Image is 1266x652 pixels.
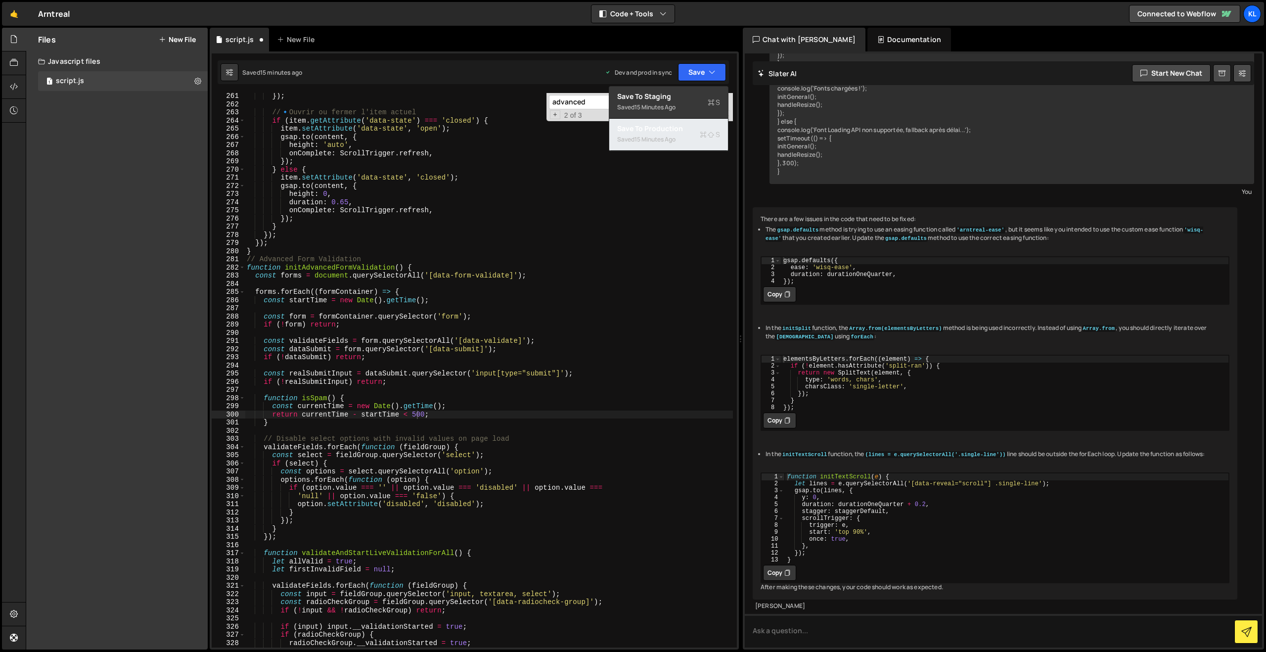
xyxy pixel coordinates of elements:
button: Copy [763,413,796,428]
div: Kl [1243,5,1261,23]
div: 278 [212,231,245,239]
div: 314 [212,525,245,533]
div: 15 minutes ago [634,103,676,111]
div: You [772,186,1252,197]
code: Array.from(elementsByLetters) [848,325,943,332]
div: 264 [212,117,245,125]
div: 282 [212,264,245,272]
div: 299 [212,402,245,411]
div: 4 [762,278,781,285]
div: 295 [212,370,245,378]
div: 263 [212,108,245,117]
code: [DEMOGRAPHIC_DATA] [775,333,834,340]
div: 316 [212,541,245,550]
div: 265 [212,125,245,133]
div: Saved [617,101,720,113]
div: 307 [212,467,245,476]
div: 272 [212,182,245,190]
span: S [700,130,720,140]
div: 298 [212,394,245,403]
div: 15 minutes ago [634,135,676,143]
div: 294 [212,362,245,370]
code: forEach [850,333,874,340]
div: 293 [212,353,245,362]
code: Array.from [1082,325,1116,332]
span: 2 of 3 [560,111,586,120]
div: 262 [212,100,245,109]
div: Saved [617,134,720,145]
div: 12 [762,550,784,557]
div: 291 [212,337,245,345]
div: 15 minutes ago [260,68,302,77]
div: 274 [212,198,245,207]
code: 'arntreal-ease' [955,227,1005,233]
div: 315 [212,533,245,541]
div: 306 [212,460,245,468]
div: 310 [212,492,245,501]
div: 10 [762,536,784,543]
div: Arntreal [38,8,70,20]
span: 1 [46,78,52,86]
div: 3 [762,370,781,376]
div: 268 [212,149,245,158]
div: 1 [762,473,784,480]
button: Save to StagingS Saved15 minutes ago [609,87,728,119]
div: 281 [212,255,245,264]
div: 313 [212,516,245,525]
div: 1 [762,257,781,264]
span: S [708,97,720,107]
div: 4 [762,376,781,383]
div: 279 [212,239,245,247]
div: 288 [212,313,245,321]
div: 289 [212,321,245,329]
div: 269 [212,157,245,166]
div: There are a few issues in the code that need to be fixed: After making these changes, your code s... [753,207,1237,600]
div: 319 [212,565,245,574]
code: (lines = e.querySelectorAll('.single-line')) [864,451,1007,458]
div: Dev and prod in sync [605,68,672,77]
div: 6 [762,508,784,515]
div: 8 [762,522,784,529]
a: Connected to Webflow [1129,5,1240,23]
div: 301 [212,419,245,427]
div: 5 [762,501,784,508]
button: New File [159,36,196,44]
div: 6 [762,390,781,397]
button: Copy [763,286,796,302]
h2: Files [38,34,56,45]
div: [PERSON_NAME] [755,602,1235,610]
div: 2 [762,480,784,487]
div: Javascript files [26,51,208,71]
div: 11 [762,543,784,550]
div: 326 [212,623,245,631]
div: Saved [242,68,302,77]
div: 5 [762,383,781,390]
div: 270 [212,166,245,174]
div: 321 [212,582,245,590]
button: Copy [763,565,796,581]
div: 300 [212,411,245,419]
div: New File [277,35,318,45]
div: 303 [212,435,245,443]
div: 7 [762,397,781,404]
div: 302 [212,427,245,435]
div: 271 [212,174,245,182]
div: 297 [212,386,245,394]
div: 280 [212,247,245,256]
li: In the function, the line should be outside the forEach loop. Update the function as follows: [766,450,1229,459]
div: 13 [762,557,784,563]
div: 305 [212,451,245,460]
div: 277 [212,223,245,231]
div: Save to Production [617,124,720,134]
div: 287 [212,304,245,313]
div: 261 [212,92,245,100]
div: 328 [212,639,245,648]
input: Search for [549,95,673,109]
div: 323 [212,598,245,606]
div: 290 [212,329,245,337]
div: Code + Tools [609,86,728,151]
div: 2 [762,363,781,370]
div: 276 [212,215,245,223]
div: 8 [762,404,781,411]
div: 283 [212,272,245,280]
